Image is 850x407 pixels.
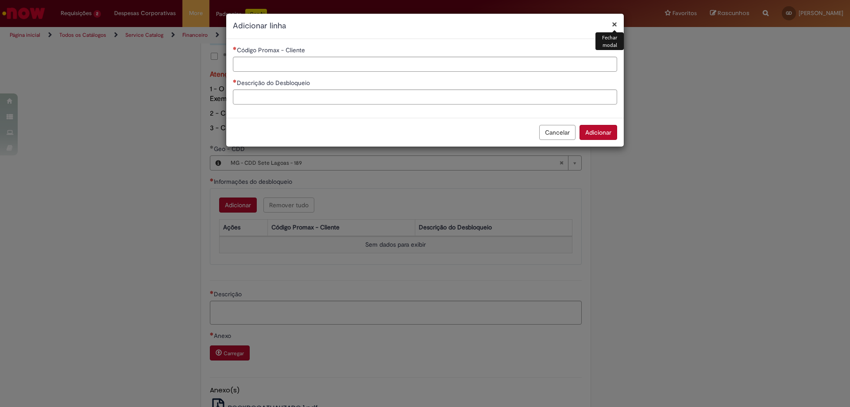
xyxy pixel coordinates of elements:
div: Fechar modal [595,32,624,50]
input: Código Promax - Cliente [233,57,617,72]
button: Adicionar [580,125,617,140]
span: Descrição do Desbloqueio [237,79,312,87]
span: Necessários [233,47,237,50]
span: Código Promax - Cliente [237,46,307,54]
input: Descrição do Desbloqueio [233,89,617,105]
span: Necessários [233,79,237,83]
button: Cancelar [539,125,576,140]
h2: Adicionar linha [233,20,617,32]
button: Fechar modal [612,19,617,29]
